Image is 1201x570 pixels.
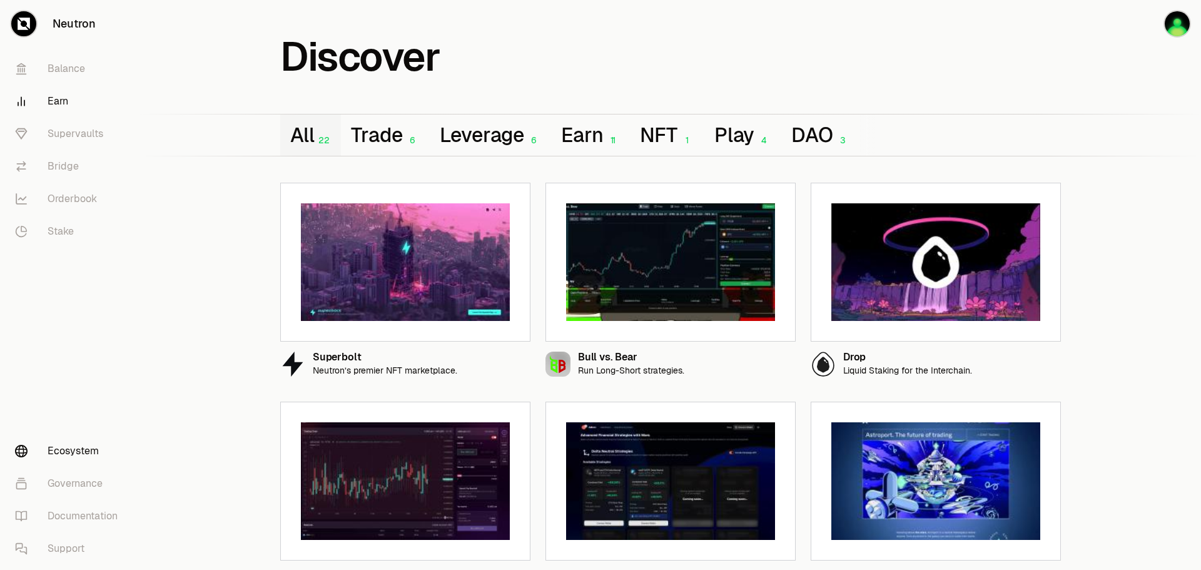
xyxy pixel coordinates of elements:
[831,422,1040,540] img: Astroport preview image
[833,135,850,146] div: 3
[5,532,135,565] a: Support
[5,53,135,85] a: Balance
[630,115,704,156] button: NFT
[5,215,135,248] a: Stake
[5,85,135,118] a: Earn
[5,500,135,532] a: Documentation
[280,115,341,156] button: All
[430,115,552,156] button: Leverage
[704,115,781,156] button: Play
[754,135,771,146] div: 4
[301,203,510,321] img: Superbolt preview image
[5,183,135,215] a: Orderbook
[831,203,1040,321] img: Drop preview image
[301,422,510,540] img: Mars preview image
[5,150,135,183] a: Bridge
[5,467,135,500] a: Governance
[5,118,135,150] a: Supervaults
[1165,11,1190,36] img: Piccolo1977
[524,135,541,146] div: 6
[313,365,457,376] p: Neutron’s premier NFT marketplace.
[781,115,859,156] button: DAO
[566,203,775,321] img: Bull vs. Bear preview image
[5,435,135,467] a: Ecosystem
[313,352,457,363] div: Superbolt
[578,365,684,376] p: Run Long-Short strategies.
[578,352,684,363] div: Bull vs. Bear
[403,135,420,146] div: 6
[341,115,429,156] button: Trade
[843,365,972,376] p: Liquid Staking for the Interchain.
[280,40,440,74] h1: Discover
[843,352,972,363] div: Drop
[603,135,620,146] div: 11
[566,422,775,540] img: Delta Mars preview image
[677,135,694,146] div: 1
[314,135,331,146] div: 22
[551,115,630,156] button: Earn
